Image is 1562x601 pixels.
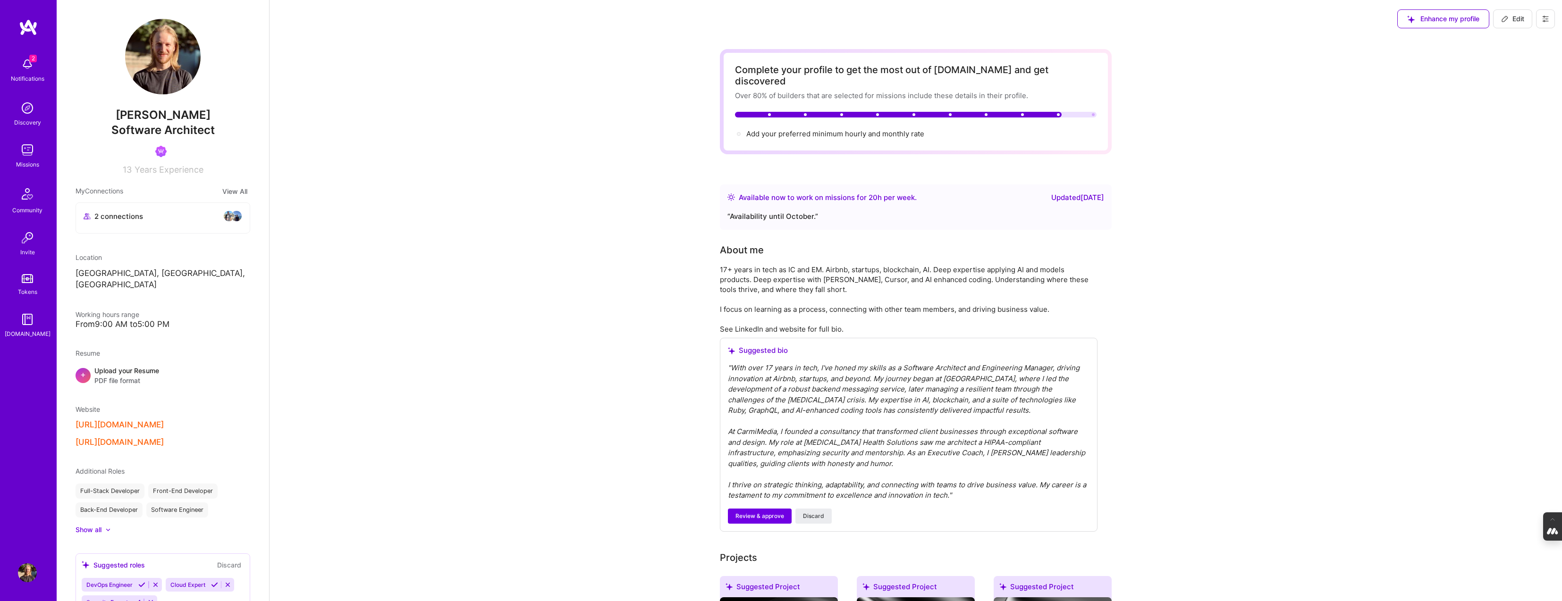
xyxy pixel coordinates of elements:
i: Accept [138,581,145,588]
i: Reject [224,581,231,588]
button: View All [220,186,250,197]
i: icon SuggestedTeams [1407,16,1415,23]
span: Review & approve [735,512,784,520]
div: Discovery [14,117,41,127]
button: Discard [795,509,832,524]
img: bell [18,55,37,74]
div: Back-End Developer [76,502,143,518]
span: Website [76,405,100,413]
div: Full-Stack Developer [76,484,144,499]
p: [GEOGRAPHIC_DATA], [GEOGRAPHIC_DATA], [GEOGRAPHIC_DATA] [76,268,250,291]
div: “ Availability until October. ” [727,211,1104,222]
i: icon Collaborator [84,213,91,220]
div: " With over 17 years in tech, I've honed my skills as a Software Architect and Engineering Manage... [728,363,1089,501]
div: Suggested roles [82,560,145,570]
i: icon SuggestedTeams [999,583,1006,590]
div: Missions [16,159,39,169]
div: Suggested Project [994,576,1112,601]
span: 20 [869,193,878,202]
div: Complete your profile to get the most out of [DOMAIN_NAME] and get discovered [735,64,1097,87]
div: Community [12,205,42,215]
div: About me [720,243,764,257]
div: 17+ years in tech as IC and EM. Airbnb, startups, blockchain, AI. Deep expertise applying AI and ... [720,265,1098,334]
span: Enhance my profile [1407,14,1479,24]
img: Availability [727,193,735,201]
button: Discard [214,559,244,570]
span: + [80,369,86,379]
div: From 9:00 AM to 5:00 PM [76,319,250,329]
i: icon SuggestedTeams [862,583,870,590]
img: User Avatar [125,19,201,94]
span: Working hours range [76,310,139,318]
div: Front-End Developer [148,484,218,499]
button: Review & approve [728,509,792,524]
img: teamwork [18,141,37,159]
span: Add your preferred minimum hourly and monthly rate [746,129,924,138]
img: avatar [231,210,242,222]
span: Discard [803,512,824,520]
button: [URL][DOMAIN_NAME] [76,420,164,430]
img: Been on Mission [155,146,167,157]
div: Projects [720,551,757,565]
div: Updated [DATE] [1051,192,1104,203]
div: Upload your Resume [94,366,159,385]
div: Over 80% of builders that are selected for missions include these details in their profile. [735,91,1097,100]
img: discovery [18,99,37,117]
div: Suggested bio [728,346,1089,355]
a: User Avatar [16,563,39,582]
span: My Connections [76,186,123,197]
span: DevOps Engineer [86,581,133,588]
span: Resume [76,349,100,357]
img: User Avatar [18,563,37,582]
span: Years Experience [135,165,203,175]
div: Location [76,252,250,262]
span: 2 [29,55,37,62]
img: Invite [18,228,37,247]
span: 2 connections [94,211,143,221]
img: guide book [18,310,37,329]
i: icon SuggestedTeams [728,347,735,354]
span: [PERSON_NAME] [76,108,250,122]
img: avatar [223,210,235,222]
i: icon SuggestedTeams [726,583,733,590]
div: [DOMAIN_NAME] [5,329,51,339]
div: Available now to work on missions for h per week . [739,192,917,203]
div: Invite [20,247,35,257]
span: Additional Roles [76,467,125,475]
button: Enhance my profile [1397,9,1489,28]
i: Accept [211,581,218,588]
div: Tokens [18,287,37,297]
span: Cloud Expert [170,581,205,588]
div: Notifications [11,74,44,83]
div: Suggested Project [720,576,838,601]
span: Software Architect [111,123,215,137]
div: Suggested Project [857,576,975,601]
div: Software Engineer [146,502,208,518]
span: 13 [123,165,132,175]
button: Edit [1493,9,1532,28]
i: icon SuggestedTeams [82,561,90,569]
span: PDF file format [94,376,159,385]
div: +Upload your ResumePDF file format [76,366,250,385]
i: Reject [152,581,159,588]
button: [URL][DOMAIN_NAME] [76,437,164,447]
button: 2 connectionsavataravatar [76,202,250,234]
img: Community [16,183,39,205]
span: Edit [1501,14,1524,24]
img: logo [19,19,38,36]
img: tokens [22,274,33,283]
div: Show all [76,525,101,534]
